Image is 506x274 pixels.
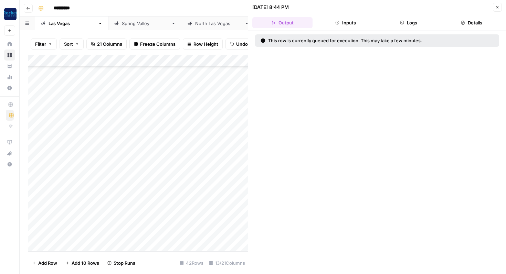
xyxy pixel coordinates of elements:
a: AirOps Academy [4,137,15,148]
button: What's new? [4,148,15,159]
a: Your Data [4,61,15,72]
button: Logs [379,17,439,28]
span: Undo [236,41,248,47]
a: [GEOGRAPHIC_DATA] [35,17,108,30]
button: Stop Runs [103,257,139,268]
button: Filter [31,39,57,50]
a: Browse [4,50,15,61]
button: 21 Columns [86,39,127,50]
button: Add Row [28,257,61,268]
a: [GEOGRAPHIC_DATA] [182,17,255,30]
button: Inputs [315,17,376,28]
span: 21 Columns [97,41,122,47]
button: Workspace: Rocket Pilots [4,6,15,23]
div: This row is currently queued for execution. This may take a few minutes. [261,37,458,44]
span: Freeze Columns [140,41,176,47]
button: Sort [60,39,84,50]
span: Add 10 Rows [72,260,99,266]
button: Freeze Columns [129,39,180,50]
a: [GEOGRAPHIC_DATA] [108,17,182,30]
span: Row Height [193,41,218,47]
button: Add 10 Rows [61,257,103,268]
span: Filter [35,41,46,47]
span: Stop Runs [114,260,135,266]
div: 13/21 Columns [206,257,248,268]
div: 42 Rows [177,257,206,268]
button: Help + Support [4,159,15,170]
div: [GEOGRAPHIC_DATA] [122,20,168,27]
img: Rocket Pilots Logo [4,8,17,20]
span: Sort [64,41,73,47]
a: Settings [4,83,15,94]
button: Row Height [183,39,223,50]
div: [DATE] 8:44 PM [252,4,289,11]
div: [GEOGRAPHIC_DATA] [195,20,242,27]
a: Usage [4,72,15,83]
button: Output [252,17,313,28]
span: Add Row [38,260,57,266]
button: Undo [225,39,252,50]
button: Details [442,17,502,28]
a: Home [4,39,15,50]
div: [GEOGRAPHIC_DATA] [49,20,95,27]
